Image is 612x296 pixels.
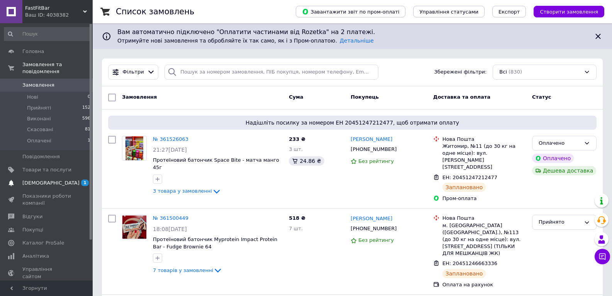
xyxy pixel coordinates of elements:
div: Житомир, №11 (до 30 кг на одне місце): вул. [PERSON_NAME][STREET_ADDRESS] [442,143,526,171]
a: № 361526063 [153,136,188,142]
span: Повідомлення [22,153,60,160]
span: 233 ₴ [289,136,305,142]
span: Покупець [351,94,379,100]
span: Отримуйте нові замовлення та обробляйте їх так само, як і з Пром-оплатою. [117,38,374,44]
span: Фільтри [123,68,144,76]
a: 7 товарів у замовленні [153,267,222,273]
input: Пошук за номером замовлення, ПІБ покупця, номером телефону, Email, номером накладної [164,65,378,80]
div: 24.86 ₴ [289,156,324,166]
span: Відгуки [22,213,42,220]
span: Товари та послуги [22,166,71,173]
span: Вам автоматично підключено "Оплатити частинами від Rozetka" на 2 платежі. [117,28,587,37]
div: Нова Пошта [442,215,526,222]
span: Cума [289,94,303,100]
span: Аналітика [22,253,49,260]
a: Протеїновий батончик Myprotein Impact Protein Bar - Fudge Brownie 64 [153,236,277,250]
span: 1 [81,180,89,186]
button: Створити замовлення [534,6,604,17]
img: Фото товару [125,136,144,160]
span: Збережені фільтри: [434,68,487,76]
span: Скасовані [27,126,53,133]
span: ЕН: 20451246663336 [442,260,497,266]
a: [PERSON_NAME] [351,136,392,143]
span: Прийняті [27,104,51,111]
span: FastFitBar [25,5,83,12]
button: Завантажити звіт по пром-оплаті [296,6,405,17]
div: Заплановано [442,269,486,278]
div: м. [GEOGRAPHIC_DATA] ([GEOGRAPHIC_DATA].), №113 (до 30 кг на одне місце): вул. [STREET_ADDRESS] (... [442,222,526,257]
div: Прийнято [539,218,581,226]
div: Нова Пошта [442,136,526,143]
span: 518 ₴ [289,215,305,221]
span: Завантажити звіт по пром-оплаті [302,8,399,15]
span: [DEMOGRAPHIC_DATA] [22,180,80,186]
a: Фото товару [122,215,147,240]
span: Надішліть посилку за номером ЕН 20451247212477, щоб отримати оплату [111,119,593,127]
span: Без рейтингу [358,158,394,164]
a: [PERSON_NAME] [351,215,392,222]
img: Фото товару [122,216,146,239]
span: Показники роботи компанії [22,193,71,207]
span: 152 [82,104,90,111]
a: Детальніше [340,38,374,44]
span: Покупці [22,226,43,233]
span: Управління статусами [419,9,478,15]
span: Виконані [27,115,51,122]
div: Ваш ID: 4038382 [25,12,93,19]
span: 7 шт. [289,226,303,231]
span: Замовлення та повідомлення [22,61,93,75]
span: 7 товарів у замовленні [153,267,213,273]
span: 1 [88,137,90,144]
a: Створити замовлення [526,9,604,14]
a: Фото товару [122,136,147,161]
a: 3 товара у замовленні [153,188,221,194]
span: 21:27[DATE] [153,147,187,153]
span: (830) [509,69,522,75]
span: Доставка та оплата [433,94,490,100]
span: 0 [88,94,90,101]
span: Експорт [498,9,520,15]
span: ЕН: 20451247212477 [442,175,497,180]
div: Оплачено [532,154,574,163]
span: 3 шт. [289,146,303,152]
button: Експорт [492,6,526,17]
span: Нові [27,94,38,101]
span: Всі [499,68,507,76]
h1: Список замовлень [116,7,194,16]
span: Створити замовлення [540,9,598,15]
div: Дешева доставка [532,166,596,175]
span: Управління сайтом [22,266,71,280]
div: Оплачено [539,139,581,147]
div: [PHONE_NUMBER] [349,144,398,154]
button: Управління статусами [413,6,485,17]
span: 596 [82,115,90,122]
span: Замовлення [122,94,157,100]
div: Заплановано [442,183,486,192]
span: Оплачені [27,137,51,144]
a: Протеїновий батончик Space Bite - матча манго 45г [153,157,279,170]
span: Замовлення [22,82,54,89]
span: Головна [22,48,44,55]
div: [PHONE_NUMBER] [349,224,398,234]
span: Без рейтингу [358,237,394,243]
div: Пром-оплата [442,195,526,202]
span: 18:08[DATE] [153,226,187,232]
span: 81 [85,126,90,133]
a: № 361500449 [153,215,188,221]
span: Каталог ProSale [22,240,64,246]
div: Оплата на рахунок [442,281,526,288]
span: 3 товара у замовленні [153,188,212,194]
input: Пошук [4,27,91,41]
button: Чат з покупцем [595,249,610,264]
span: Статус [532,94,551,100]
